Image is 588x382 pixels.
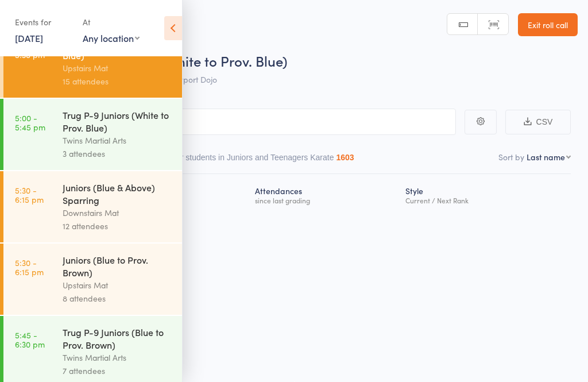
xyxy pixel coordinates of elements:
[63,75,172,88] div: 15 attendees
[498,151,524,163] label: Sort by
[401,179,571,210] div: Style
[63,109,172,134] div: Trug P-9 Juniors (White to Prov. Blue)
[63,206,172,219] div: Downstairs Mat
[15,330,45,349] time: 5:45 - 6:30 pm
[3,26,182,98] a: 4:45 -5:30 pmJuniors (White to Prov. Blue)Upstairs Mat15 attendees
[505,110,571,134] button: CSV
[63,134,172,147] div: Twins Martial Arts
[405,196,566,204] div: Current / Next Rank
[15,13,71,32] div: Events for
[63,292,172,305] div: 8 attendees
[250,179,401,210] div: Atten­dances
[63,181,172,206] div: Juniors (Blue & Above) Sparring
[3,99,182,170] a: 5:00 -5:45 pmTrug P-9 Juniors (White to Prov. Blue)Twins Martial Arts3 attendees
[63,364,172,377] div: 7 attendees
[15,186,44,204] time: 5:30 - 6:15 pm
[163,147,354,173] button: Other students in Juniors and Teenagers Karate1603
[518,13,578,36] a: Exit roll call
[527,151,565,163] div: Last name
[83,13,140,32] div: At
[63,351,172,364] div: Twins Martial Arts
[15,113,45,132] time: 5:00 - 5:45 pm
[63,253,172,279] div: Juniors (Blue to Prov. Brown)
[17,109,456,135] input: Search by name
[114,51,287,70] span: Juniors (White to Prov. Blue)
[15,258,44,276] time: 5:30 - 6:15 pm
[255,196,397,204] div: since last grading
[63,61,172,75] div: Upstairs Mat
[3,171,182,242] a: 5:30 -6:15 pmJuniors (Blue & Above) SparringDownstairs Mat12 attendees
[63,279,172,292] div: Upstairs Mat
[15,32,43,44] a: [DATE]
[167,74,217,85] span: Newport Dojo
[63,219,172,233] div: 12 attendees
[15,41,45,59] time: 4:45 - 5:30 pm
[83,32,140,44] div: Any location
[63,147,172,160] div: 3 attendees
[63,326,172,351] div: Trug P-9 Juniors (Blue to Prov. Brown)
[3,244,182,315] a: 5:30 -6:15 pmJuniors (Blue to Prov. Brown)Upstairs Mat8 attendees
[336,153,354,162] div: 1603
